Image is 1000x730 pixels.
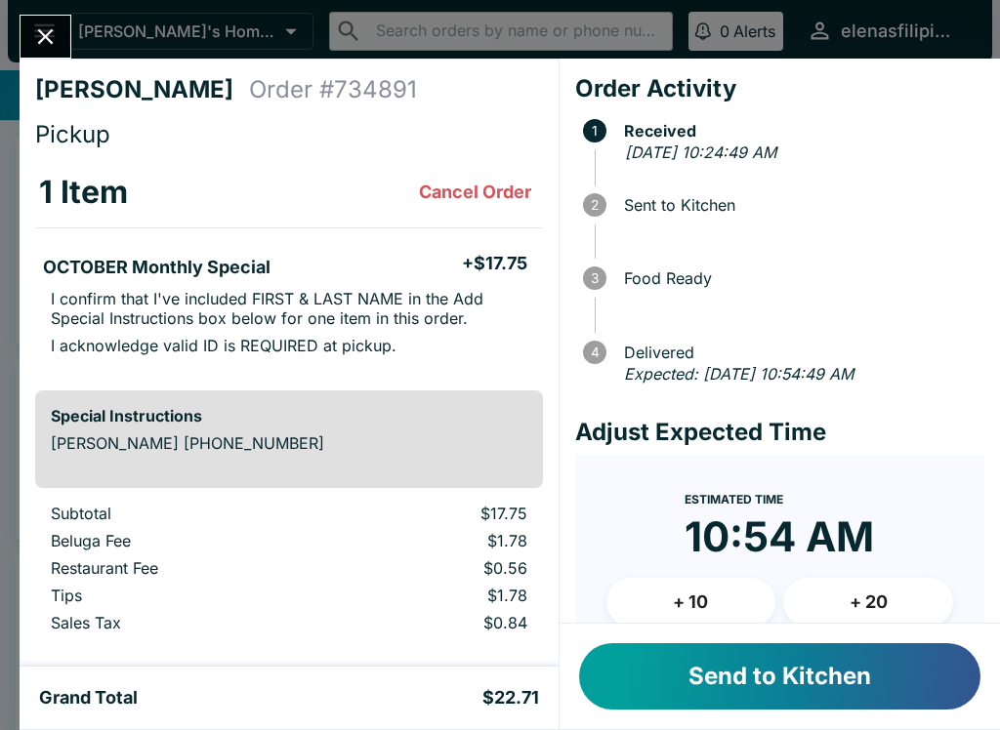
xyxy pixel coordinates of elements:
h4: Order Activity [575,74,984,103]
time: 10:54 AM [685,511,874,562]
p: I acknowledge valid ID is REQUIRED at pickup. [51,336,396,355]
span: Pickup [35,120,110,148]
h5: OCTOBER Monthly Special [43,256,271,279]
table: orders table [35,157,543,375]
h4: Order # 734891 [249,75,417,104]
p: [PERSON_NAME] [PHONE_NUMBER] [51,433,527,453]
em: [DATE] 10:24:49 AM [625,142,776,162]
p: Restaurant Fee [51,558,314,578]
p: Tips [51,586,314,605]
h4: Adjust Expected Time [575,418,984,447]
p: Subtotal [51,504,314,523]
h5: + $17.75 [462,252,527,275]
text: 1 [592,123,598,139]
span: Estimated Time [685,492,783,507]
p: $0.56 [346,558,527,578]
p: $0.84 [346,613,527,632]
p: $1.78 [346,531,527,550]
p: Beluga Fee [51,531,314,550]
span: Delivered [614,344,984,361]
span: Sent to Kitchen [614,196,984,214]
h6: Special Instructions [51,406,527,426]
h5: Grand Total [39,686,138,710]
text: 2 [591,197,599,213]
button: + 20 [783,578,953,627]
p: Sales Tax [51,613,314,632]
p: I confirm that I've included FIRST & LAST NAME in the Add Special Instructions box below for one ... [51,289,527,328]
p: $17.75 [346,504,527,523]
h4: [PERSON_NAME] [35,75,249,104]
h5: $22.71 [482,686,539,710]
p: $1.78 [346,586,527,605]
h3: 1 Item [39,173,128,212]
text: 3 [591,270,599,286]
text: 4 [590,345,599,360]
span: Received [614,122,984,140]
table: orders table [35,504,543,640]
button: Close [21,16,70,58]
button: Send to Kitchen [579,643,980,710]
em: Expected: [DATE] 10:54:49 AM [624,364,854,384]
span: Food Ready [614,269,984,287]
button: Cancel Order [411,173,539,212]
button: + 10 [606,578,776,627]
